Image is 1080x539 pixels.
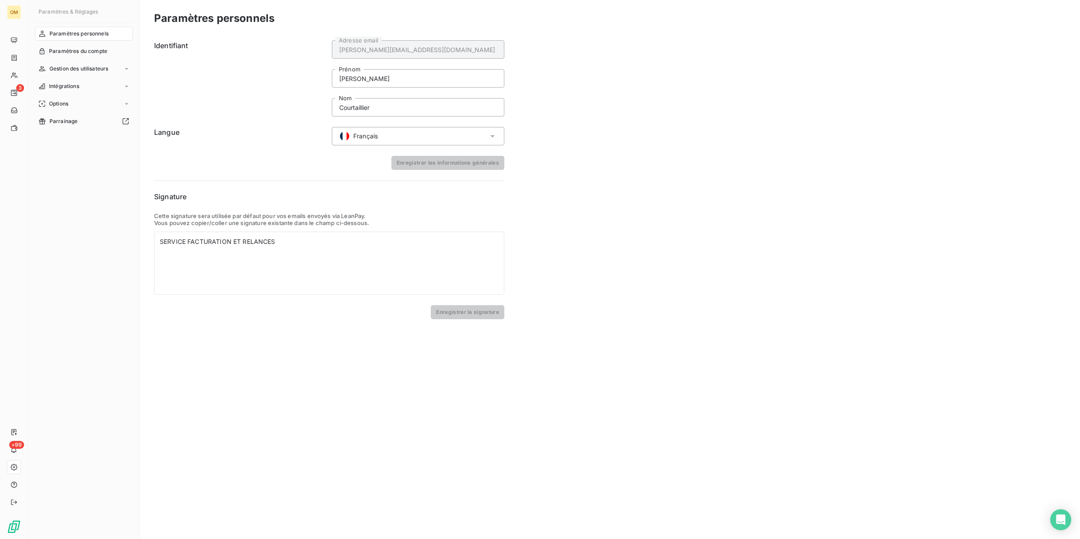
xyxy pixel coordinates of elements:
[391,156,504,170] button: Enregistrer les informations générales
[39,8,98,15] span: Paramètres & Réglages
[353,132,378,141] span: Français
[35,44,133,58] a: Paramètres du compte
[49,82,79,90] span: Intégrations
[1050,509,1071,530] div: Open Intercom Messenger
[7,520,21,534] img: Logo LeanPay
[332,40,504,59] input: placeholder
[35,97,133,111] a: Options
[154,127,327,145] h6: Langue
[332,69,504,88] input: placeholder
[7,5,21,19] div: OM
[332,98,504,116] input: placeholder
[7,86,21,100] a: 3
[160,237,499,246] div: SERVICE FACTURATION ET RELANCES
[431,305,504,319] button: Enregistrer la signature
[49,100,68,108] span: Options
[154,191,504,202] h6: Signature
[9,441,24,449] span: +99
[154,212,504,219] p: Cette signature sera utilisée par défaut pour vos emails envoyés via LeanPay.
[16,84,24,92] span: 3
[154,219,504,226] p: Vous pouvez copier/coller une signature existante dans le champ ci-dessous.
[154,11,274,26] h3: Paramètres personnels
[49,117,78,125] span: Parrainage
[49,47,107,55] span: Paramètres du compte
[35,79,133,93] a: Intégrations
[49,30,109,38] span: Paramètres personnels
[49,65,109,73] span: Gestion des utilisateurs
[35,114,133,128] a: Parrainage
[35,62,133,76] a: Gestion des utilisateurs
[35,27,133,41] a: Paramètres personnels
[154,40,327,116] h6: Identifiant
